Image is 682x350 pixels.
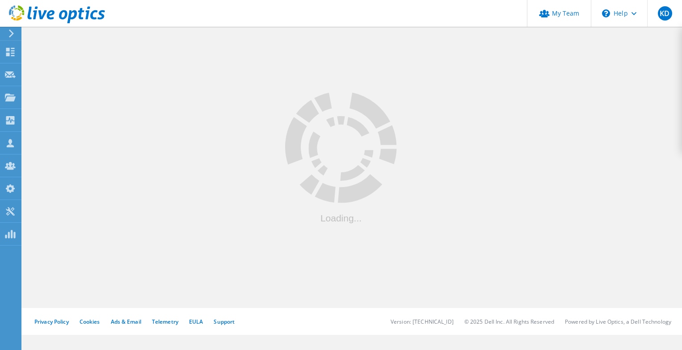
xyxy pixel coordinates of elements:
[391,318,454,325] li: Version: [TECHNICAL_ID]
[189,318,203,325] a: EULA
[602,9,610,17] svg: \n
[9,19,105,25] a: Live Optics Dashboard
[464,318,554,325] li: © 2025 Dell Inc. All Rights Reserved
[34,318,69,325] a: Privacy Policy
[565,318,671,325] li: Powered by Live Optics, a Dell Technology
[152,318,178,325] a: Telemetry
[80,318,100,325] a: Cookies
[660,10,669,17] span: KD
[111,318,141,325] a: Ads & Email
[214,318,235,325] a: Support
[285,213,397,222] div: Loading...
